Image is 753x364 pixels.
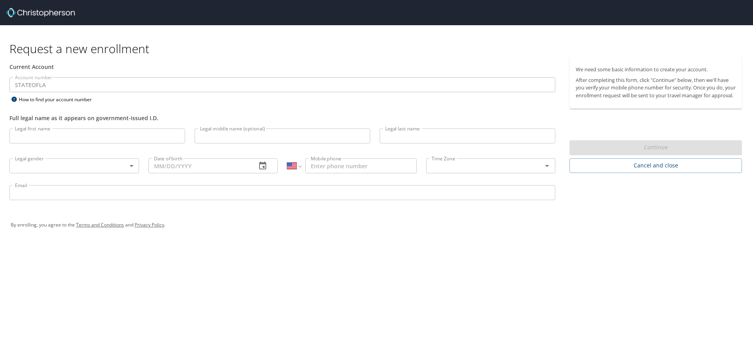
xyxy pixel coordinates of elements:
[542,160,553,171] button: Open
[305,158,417,173] input: Enter phone number
[569,158,742,173] button: Cancel and close
[11,215,742,235] div: By enrolling, you agree to the and .
[576,66,736,73] p: We need some basic information to create your account.
[9,114,555,122] div: Full legal name as it appears on government-issued I.D.
[9,95,108,104] div: How to find your account number
[9,158,139,173] div: ​
[135,221,164,228] a: Privacy Policy
[576,161,736,171] span: Cancel and close
[76,221,124,228] a: Terms and Conditions
[9,41,748,56] h1: Request a new enrollment
[6,8,75,17] img: cbt logo
[148,158,250,173] input: MM/DD/YYYY
[9,63,555,71] div: Current Account
[576,76,736,99] p: After completing this form, click "Continue" below, then we'll have you verify your mobile phone ...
